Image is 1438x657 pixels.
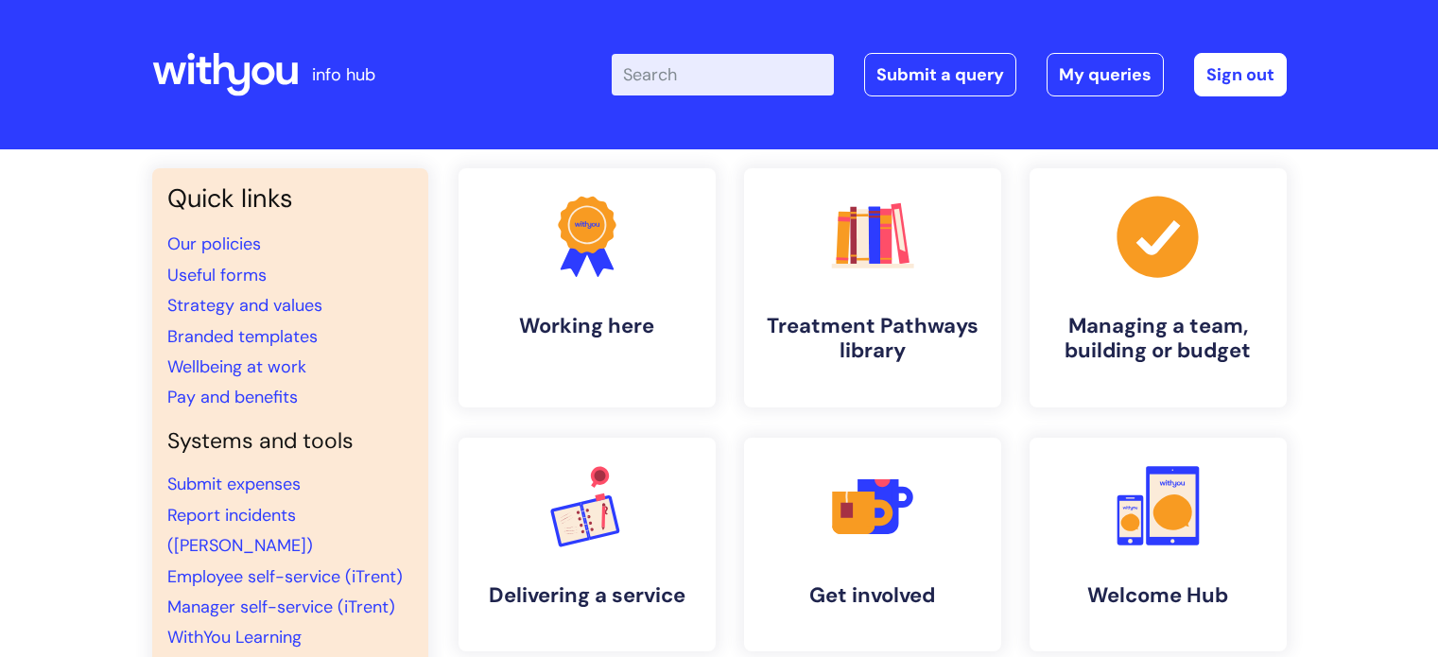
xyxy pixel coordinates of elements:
a: My queries [1047,53,1164,96]
a: Delivering a service [459,438,716,651]
a: Submit expenses [167,473,301,495]
h4: Systems and tools [167,428,413,455]
a: Managing a team, building or budget [1030,168,1287,407]
a: Get involved [744,438,1001,651]
h4: Get involved [759,583,986,608]
h4: Managing a team, building or budget [1045,314,1272,364]
a: Useful forms [167,264,267,286]
a: Working here [459,168,716,407]
a: Employee self-service (iTrent) [167,565,403,588]
a: Sign out [1194,53,1287,96]
div: | - [612,53,1287,96]
a: Pay and benefits [167,386,298,408]
p: info hub [312,60,375,90]
h4: Welcome Hub [1045,583,1272,608]
h3: Quick links [167,183,413,214]
a: WithYou Learning [167,626,302,648]
a: Strategy and values [167,294,322,317]
h4: Treatment Pathways library [759,314,986,364]
h4: Delivering a service [474,583,701,608]
a: Manager self-service (iTrent) [167,596,395,618]
a: Treatment Pathways library [744,168,1001,407]
a: Welcome Hub [1030,438,1287,651]
a: Report incidents ([PERSON_NAME]) [167,504,313,557]
a: Our policies [167,233,261,255]
h4: Working here [474,314,701,338]
input: Search [612,54,834,95]
a: Branded templates [167,325,318,348]
a: Submit a query [864,53,1016,96]
a: Wellbeing at work [167,355,306,378]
